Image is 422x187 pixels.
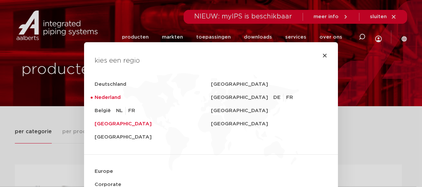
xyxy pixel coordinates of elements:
a: Close [322,53,327,58]
h4: kies een regio [95,55,327,66]
a: FR [128,107,135,115]
a: Deutschland [95,78,211,91]
a: [GEOGRAPHIC_DATA] [95,117,211,131]
a: NL [116,107,126,115]
a: [GEOGRAPHIC_DATA] [211,104,327,117]
a: [GEOGRAPHIC_DATA] [95,131,211,144]
a: [GEOGRAPHIC_DATA] [211,78,327,91]
a: Nederland [95,91,211,104]
a: [GEOGRAPHIC_DATA] [211,117,327,131]
a: FR [286,94,296,102]
ul: België [116,104,135,117]
ul: [GEOGRAPHIC_DATA] [273,91,298,104]
a: DE [273,94,284,102]
a: Europe [95,165,327,178]
a: België [95,104,116,117]
a: [GEOGRAPHIC_DATA] [211,91,273,104]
